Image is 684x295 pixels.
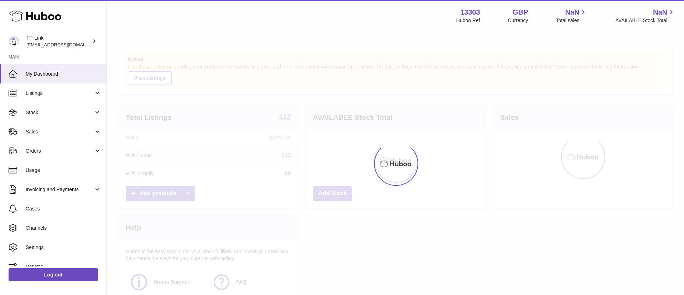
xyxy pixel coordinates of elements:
[556,7,587,24] a: NaN Total sales
[460,7,480,17] strong: 13303
[26,42,105,47] span: [EMAIL_ADDRESS][DOMAIN_NAME]
[26,225,101,232] span: Channels
[9,36,19,47] img: internalAdmin-13303@internal.huboo.com
[26,90,94,97] span: Listings
[513,7,528,17] strong: GBP
[26,263,101,270] span: Returns
[508,17,528,24] div: Currency
[26,205,101,212] span: Cases
[26,109,94,116] span: Stock
[26,128,94,135] span: Sales
[26,167,101,174] span: Usage
[26,71,101,77] span: My Dashboard
[565,7,579,17] span: NaN
[9,268,98,281] a: Log out
[653,7,667,17] span: NaN
[456,17,480,24] div: Huboo Ref
[556,17,587,24] span: Total sales
[26,35,90,48] div: TP-Link
[615,7,675,24] a: NaN AVAILABLE Stock Total
[26,244,101,251] span: Settings
[26,186,94,193] span: Invoicing and Payments
[615,17,675,24] span: AVAILABLE Stock Total
[26,148,94,154] span: Orders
